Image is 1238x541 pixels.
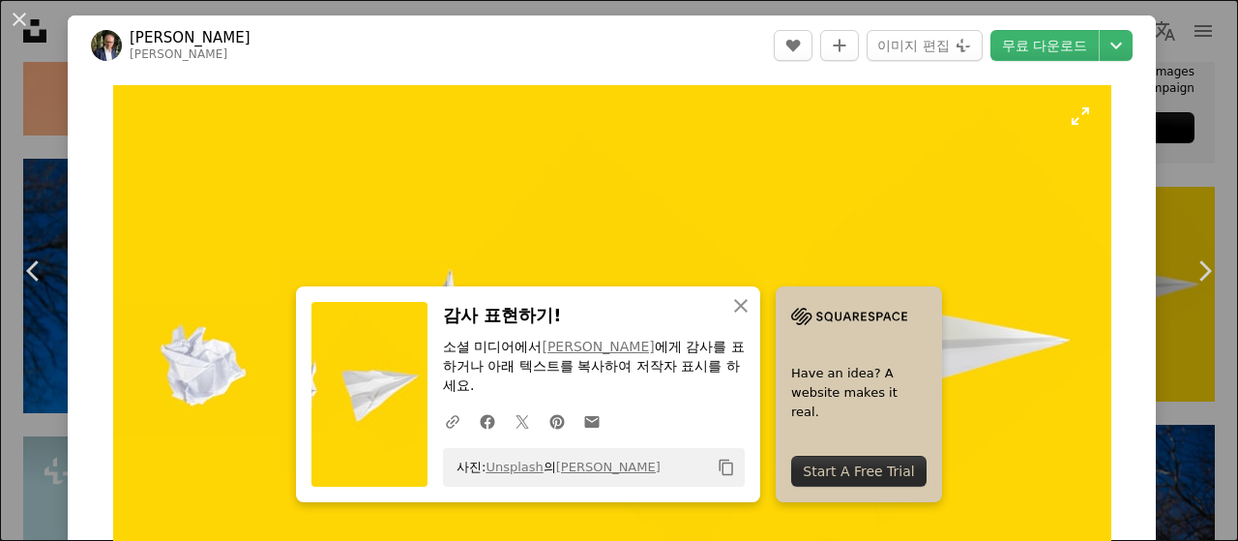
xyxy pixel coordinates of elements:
[443,338,745,396] p: 소셜 미디어에서 에게 감사를 표하거나 아래 텍스트를 복사하여 저작자 표시를 하세요.
[710,451,743,484] button: 클립보드에 복사하기
[505,402,540,440] a: Twitter에 공유
[774,30,812,61] button: 좋아요
[776,286,942,502] a: Have an idea? A website makes it real.Start A Free Trial
[575,402,609,440] a: 이메일로 공유에 공유
[130,47,227,61] a: [PERSON_NAME]
[791,302,907,331] img: file-1705255347840-230a6ab5bca9image
[791,364,927,422] span: Have an idea? A website makes it real.
[447,452,661,483] span: 사진: 의
[1100,30,1133,61] button: 다운로드 크기 선택
[130,28,251,47] a: [PERSON_NAME]
[540,402,575,440] a: Pinterest에 공유
[867,30,982,61] button: 이미지 편집
[791,456,927,487] div: Start A Free Trial
[542,339,654,354] a: [PERSON_NAME]
[443,302,745,330] h3: 감사 표현하기!
[486,460,543,474] a: Unsplash
[820,30,859,61] button: 컬렉션에 추가
[1170,178,1238,364] a: 다음
[556,460,661,474] a: [PERSON_NAME]
[91,30,122,61] img: Matt Ridley의 프로필로 이동
[990,30,1099,61] a: 무료 다운로드
[470,402,505,440] a: Facebook에 공유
